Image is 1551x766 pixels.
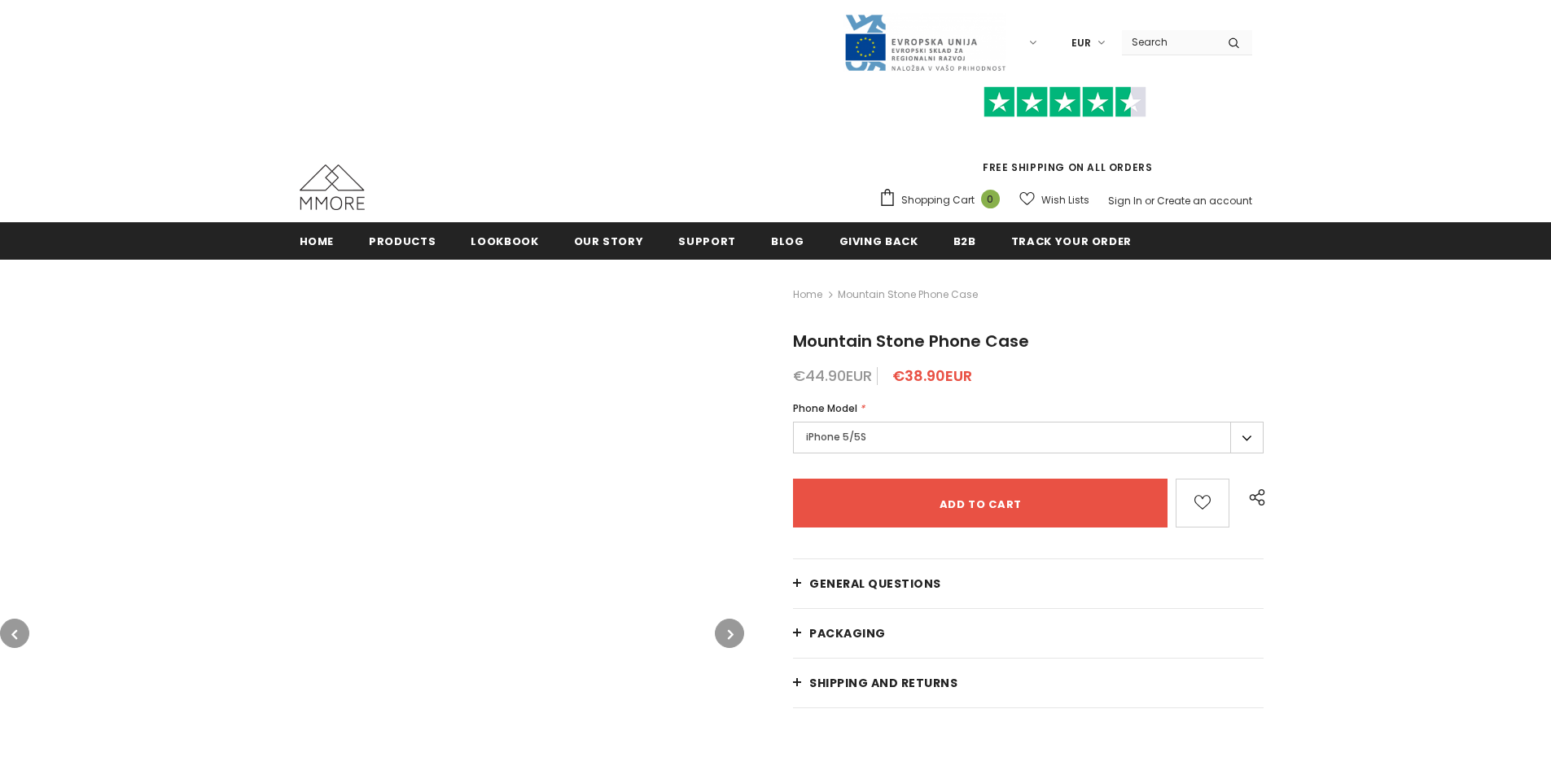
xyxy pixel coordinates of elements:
a: Javni Razpis [843,35,1006,49]
span: FREE SHIPPING ON ALL ORDERS [878,94,1252,174]
a: Our Story [574,222,644,259]
a: support [678,222,736,259]
span: Shipping and returns [809,675,957,691]
a: Home [793,285,822,304]
span: Mountain Stone Phone Case [838,285,978,304]
span: Track your order [1011,234,1132,249]
span: €44.90EUR [793,365,872,386]
a: Track your order [1011,222,1132,259]
a: General Questions [793,559,1264,608]
span: Mountain Stone Phone Case [793,330,1029,352]
span: 0 [981,190,1000,208]
img: Trust Pilot Stars [984,86,1146,118]
a: Home [300,222,335,259]
span: B2B [953,234,976,249]
label: iPhone 5/5S [793,422,1264,453]
span: Wish Lists [1041,192,1089,208]
span: Shopping Cart [901,192,975,208]
span: or [1145,194,1154,208]
a: Products [369,222,436,259]
span: Products [369,234,436,249]
span: support [678,234,736,249]
a: Wish Lists [1019,186,1089,214]
img: Javni Razpis [843,13,1006,72]
a: Sign In [1108,194,1142,208]
span: Phone Model [793,401,857,415]
input: Search Site [1122,30,1216,54]
a: Blog [771,222,804,259]
a: Create an account [1157,194,1252,208]
a: Shopping Cart 0 [878,188,1008,212]
iframe: Customer reviews powered by Trustpilot [878,117,1252,160]
span: Blog [771,234,804,249]
span: Our Story [574,234,644,249]
a: Shipping and returns [793,659,1264,707]
span: €38.90EUR [892,365,972,386]
span: Giving back [839,234,918,249]
span: PACKAGING [809,625,886,641]
a: B2B [953,222,976,259]
span: EUR [1071,35,1091,51]
input: Add to cart [793,479,1168,527]
a: Giving back [839,222,918,259]
span: Home [300,234,335,249]
span: Lookbook [471,234,538,249]
a: Lookbook [471,222,538,259]
a: PACKAGING [793,609,1264,658]
img: MMORE Cases [300,164,365,210]
span: General Questions [809,576,941,592]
